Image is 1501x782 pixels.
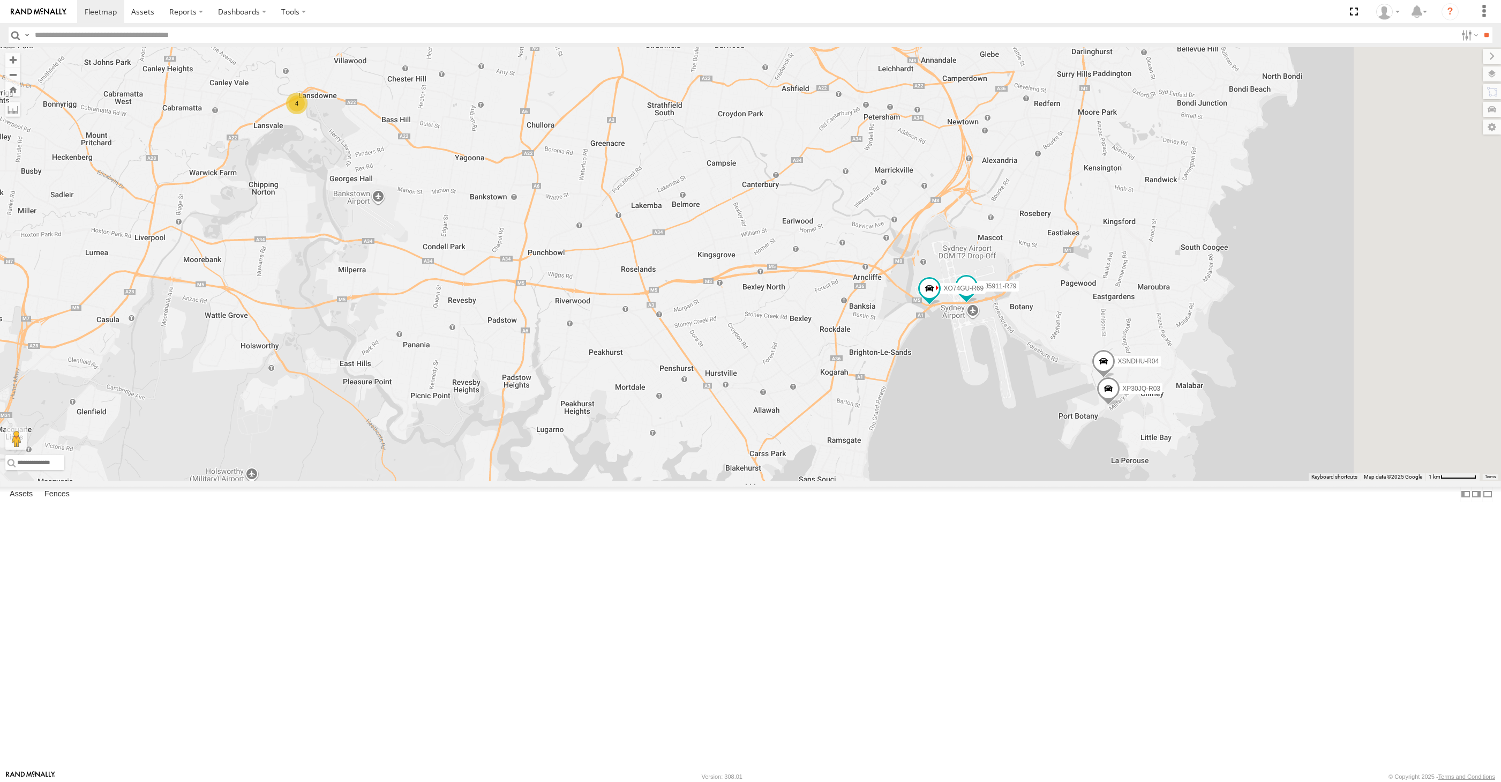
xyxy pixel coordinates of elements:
[1471,487,1482,502] label: Dock Summary Table to the Right
[1425,473,1480,481] button: Map Scale: 1 km per 63 pixels
[6,771,55,782] a: Visit our Website
[1482,487,1493,502] label: Hide Summary Table
[5,53,20,67] button: Zoom in
[1438,773,1495,780] a: Terms and Conditions
[5,67,20,82] button: Zoom out
[1389,773,1495,780] div: © Copyright 2025 -
[943,285,984,292] span: XO74GU-R69
[702,773,742,780] div: Version: 308.01
[1483,120,1501,135] label: Map Settings
[1457,27,1480,43] label: Search Filter Options
[39,487,75,502] label: Fences
[1460,487,1471,502] label: Dock Summary Table to the Left
[1442,3,1459,20] i: ?
[5,102,20,117] label: Measure
[1485,475,1496,479] a: Terms (opens in new tab)
[1372,4,1404,20] div: Quang MAC
[22,27,31,43] label: Search Query
[4,487,38,502] label: Assets
[286,93,307,114] div: 4
[1311,473,1357,481] button: Keyboard shortcuts
[1429,474,1440,480] span: 1 km
[980,282,1016,289] span: RJ5911-R79
[1364,474,1422,480] span: Map data ©2025 Google
[1122,385,1160,392] span: XP30JQ-R03
[1117,358,1159,365] span: XSNDHU-R04
[11,8,66,16] img: rand-logo.svg
[5,428,27,450] button: Drag Pegman onto the map to open Street View
[5,82,20,96] button: Zoom Home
